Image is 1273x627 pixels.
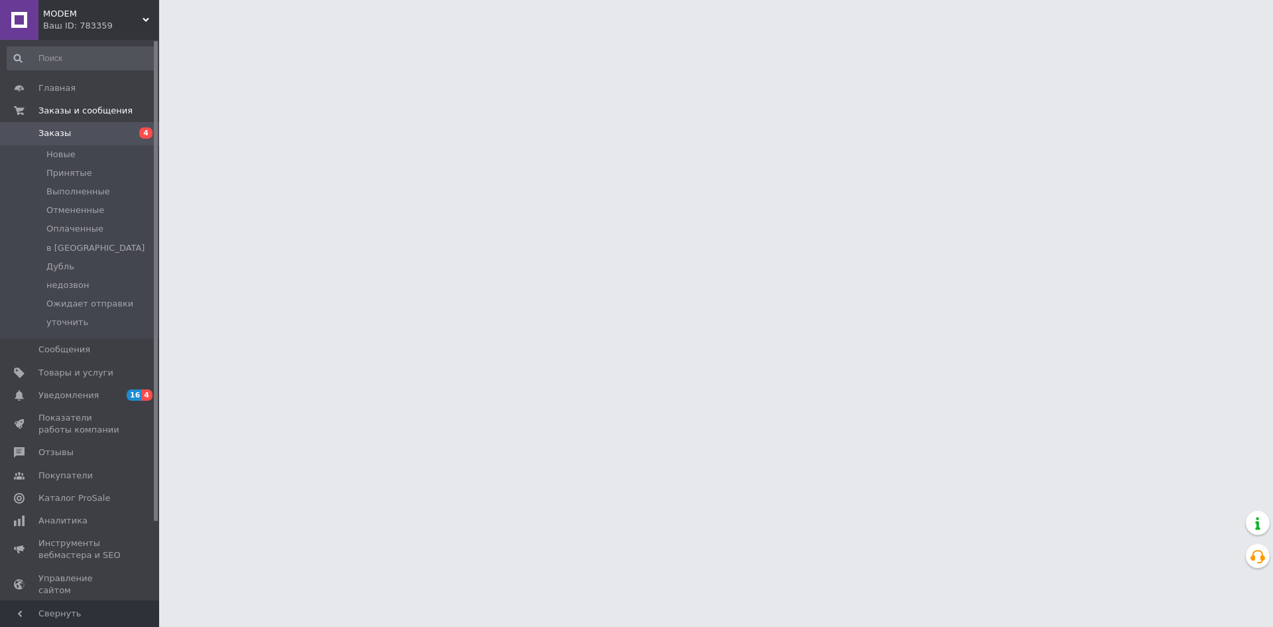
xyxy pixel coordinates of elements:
span: Выполненные [46,186,110,198]
span: Покупатели [38,470,93,482]
span: Отзывы [38,447,74,458]
span: 4 [139,127,152,139]
span: Отмененные [46,204,104,216]
span: 4 [142,389,152,401]
span: уточнить [46,316,88,328]
span: Главная [38,82,76,94]
span: Показатели работы компании [38,412,123,436]
span: 16 [127,389,142,401]
span: Уведомления [38,389,99,401]
span: Каталог ProSale [38,492,110,504]
span: Принятые [46,167,92,179]
span: Оплаченные [46,223,103,235]
span: недозвон [46,279,89,291]
span: Заказы [38,127,71,139]
span: Инструменты вебмастера и SEO [38,537,123,561]
span: MODEM [43,8,143,20]
span: Новые [46,149,76,161]
div: Ваш ID: 783359 [43,20,159,32]
span: Ожидает отправки [46,298,133,310]
span: Заказы и сообщения [38,105,133,117]
span: Сообщения [38,344,90,356]
span: Управление сайтом [38,573,123,596]
span: в [GEOGRAPHIC_DATA] [46,242,145,254]
span: Дубль [46,261,74,273]
span: Аналитика [38,515,88,527]
span: Товары и услуги [38,367,113,379]
input: Поиск [7,46,156,70]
